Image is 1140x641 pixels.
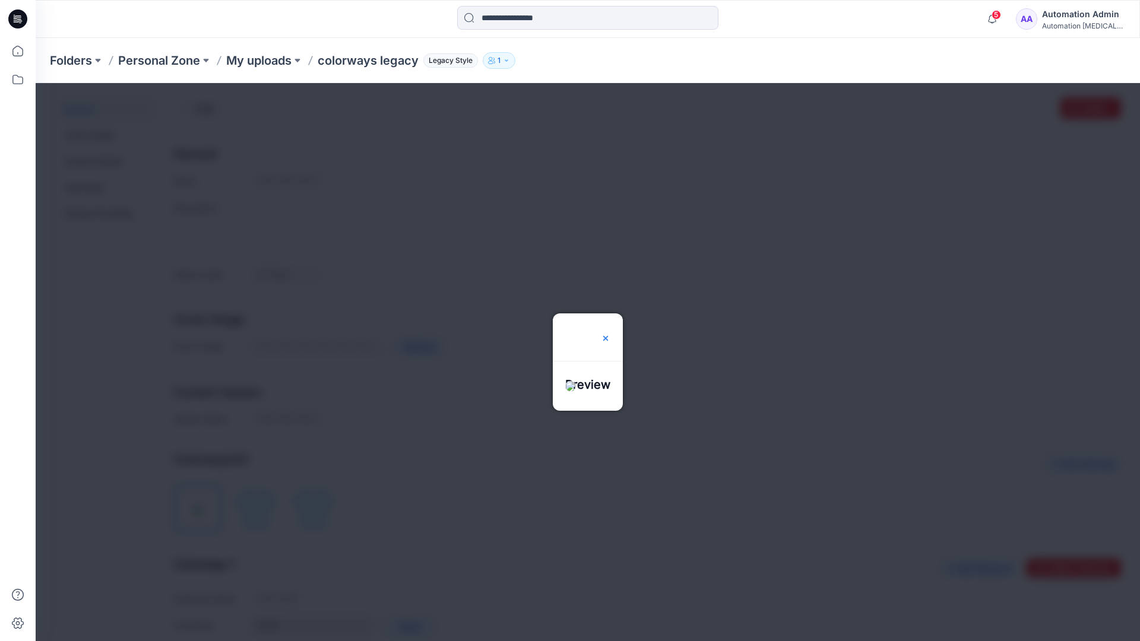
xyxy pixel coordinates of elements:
[423,53,478,68] span: Legacy Style
[483,52,515,69] button: 1
[419,52,478,69] button: Legacy Style
[498,54,501,67] p: 1
[36,83,1140,641] iframe: edit-style
[318,52,419,69] p: colorways legacy
[226,52,292,69] a: My uploads
[530,298,540,309] img: eyJhbGciOiJIUzI1NiIsImtpZCI6IjAiLCJzbHQiOiJzZXMiLCJ0eXAiOiJKV1QifQ.eyJkYXRhIjp7InR5cGUiOiJzdG9yYW...
[50,52,92,69] a: Folders
[1042,21,1125,30] div: Automation [MEDICAL_DATA]...
[1042,7,1125,21] div: Automation Admin
[565,250,575,260] img: close.svg
[992,10,1001,20] span: 5
[1016,8,1037,30] div: AA
[530,230,575,278] h3: Preview
[118,52,200,69] a: Personal Zone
